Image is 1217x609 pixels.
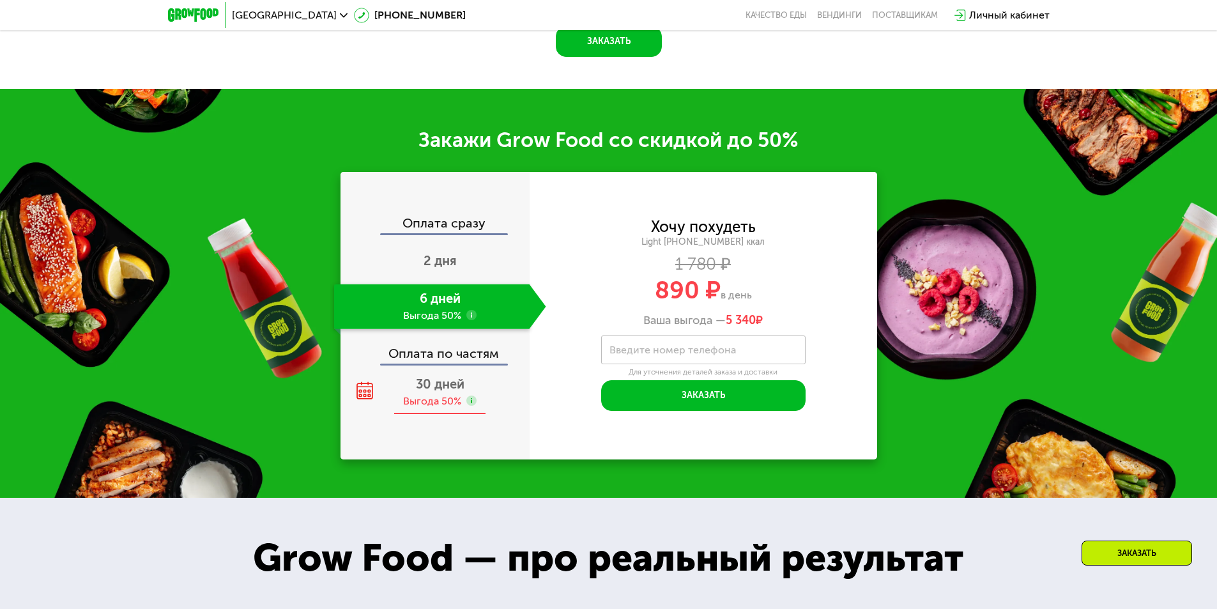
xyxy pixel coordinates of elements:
[969,8,1050,23] div: Личный кабинет
[530,236,877,248] div: Light [PHONE_NUMBER] ккал
[651,220,756,234] div: Хочу похудеть
[556,26,662,57] button: Заказать
[721,289,752,301] span: в день
[416,376,464,392] span: 30 дней
[655,275,721,305] span: 890 ₽
[726,313,756,327] span: 5 340
[225,529,991,587] div: Grow Food — про реальный результат
[872,10,938,20] div: поставщикам
[354,8,466,23] a: [PHONE_NUMBER]
[1082,541,1192,566] div: Заказать
[817,10,862,20] a: Вендинги
[232,10,337,20] span: [GEOGRAPHIC_DATA]
[530,258,877,272] div: 1 780 ₽
[530,314,877,328] div: Ваша выгода —
[601,380,806,411] button: Заказать
[342,217,530,233] div: Оплата сразу
[726,314,763,328] span: ₽
[609,346,736,353] label: Введите номер телефона
[342,334,530,364] div: Оплата по частям
[403,394,461,408] div: Выгода 50%
[746,10,807,20] a: Качество еды
[424,253,457,268] span: 2 дня
[601,367,806,378] div: Для уточнения деталей заказа и доставки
